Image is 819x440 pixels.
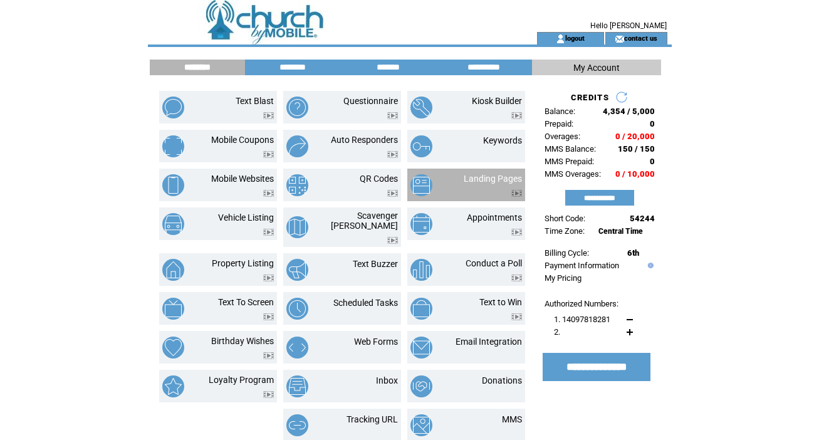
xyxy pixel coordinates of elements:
[387,237,398,244] img: video.png
[615,169,655,179] span: 0 / 10,000
[645,263,654,268] img: help.gif
[162,375,184,397] img: loyalty-program.png
[565,34,585,42] a: logout
[333,298,398,308] a: Scheduled Tasks
[545,261,619,270] a: Payment Information
[410,259,432,281] img: conduct-a-poll.png
[263,391,274,398] img: video.png
[467,212,522,223] a: Appointments
[162,97,184,118] img: text-blast.png
[511,229,522,236] img: video.png
[571,93,609,102] span: CREDITS
[573,63,620,73] span: My Account
[483,135,522,145] a: Keywords
[410,213,432,235] img: appointments.png
[286,298,308,320] img: scheduled-tasks.png
[464,174,522,184] a: Landing Pages
[331,135,398,145] a: Auto Responders
[162,135,184,157] img: mobile-coupons.png
[286,97,308,118] img: questionnaire.png
[263,151,274,158] img: video.png
[598,227,643,236] span: Central Time
[603,107,655,116] span: 4,354 / 5,000
[502,414,522,424] a: MMS
[479,297,522,307] a: Text to Win
[650,119,655,128] span: 0
[511,190,522,197] img: video.png
[162,213,184,235] img: vehicle-listing.png
[286,216,308,238] img: scavenger-hunt.png
[236,96,274,106] a: Text Blast
[360,174,398,184] a: QR Codes
[331,211,398,231] a: Scavenger [PERSON_NAME]
[650,157,655,166] span: 0
[263,275,274,281] img: video.png
[545,144,596,154] span: MMS Balance:
[410,337,432,359] img: email-integration.png
[615,34,624,44] img: contact_us_icon.gif
[354,337,398,347] a: Web Forms
[410,135,432,157] img: keywords.png
[387,112,398,119] img: video.png
[211,336,274,346] a: Birthday Wishes
[263,229,274,236] img: video.png
[212,258,274,268] a: Property Listing
[286,375,308,397] img: inbox.png
[286,259,308,281] img: text-buzzer.png
[286,337,308,359] img: web-forms.png
[554,327,560,337] span: 2.
[624,34,657,42] a: contact us
[162,174,184,196] img: mobile-websites.png
[218,212,274,223] a: Vehicle Listing
[545,226,585,236] span: Time Zone:
[286,174,308,196] img: qr-codes.png
[554,315,610,324] span: 1. 14097818281
[286,414,308,436] img: tracking-url.png
[545,248,589,258] span: Billing Cycle:
[545,214,585,223] span: Short Code:
[630,214,655,223] span: 54244
[545,119,573,128] span: Prepaid:
[511,313,522,320] img: video.png
[218,297,274,307] a: Text To Screen
[211,135,274,145] a: Mobile Coupons
[211,174,274,184] a: Mobile Websites
[209,375,274,385] a: Loyalty Program
[387,151,398,158] img: video.png
[511,275,522,281] img: video.png
[466,258,522,268] a: Conduct a Poll
[545,132,580,141] span: Overages:
[353,259,398,269] a: Text Buzzer
[263,313,274,320] img: video.png
[511,112,522,119] img: video.png
[482,375,522,385] a: Donations
[410,414,432,436] img: mms.png
[376,375,398,385] a: Inbox
[263,112,274,119] img: video.png
[410,174,432,196] img: landing-pages.png
[472,96,522,106] a: Kiosk Builder
[590,21,667,30] span: Hello [PERSON_NAME]
[545,169,601,179] span: MMS Overages:
[343,96,398,106] a: Questionnaire
[410,375,432,397] img: donations.png
[162,298,184,320] img: text-to-screen.png
[545,157,594,166] span: MMS Prepaid:
[627,248,639,258] span: 6th
[410,298,432,320] img: text-to-win.png
[545,299,618,308] span: Authorized Numbers:
[162,337,184,359] img: birthday-wishes.png
[263,352,274,359] img: video.png
[347,414,398,424] a: Tracking URL
[545,273,582,283] a: My Pricing
[456,337,522,347] a: Email Integration
[618,144,655,154] span: 150 / 150
[545,107,575,116] span: Balance:
[387,190,398,197] img: video.png
[615,132,655,141] span: 0 / 20,000
[556,34,565,44] img: account_icon.gif
[410,97,432,118] img: kiosk-builder.png
[162,259,184,281] img: property-listing.png
[263,190,274,197] img: video.png
[286,135,308,157] img: auto-responders.png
